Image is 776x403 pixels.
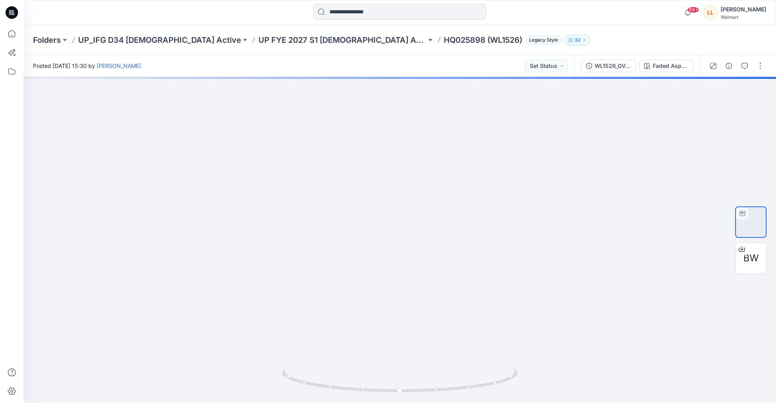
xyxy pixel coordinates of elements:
div: WL1526_GV_8.28.25post [595,62,631,70]
button: Legacy Style [522,35,562,46]
a: Folders [33,35,61,46]
button: Faded Asphalt [639,60,694,72]
p: 32 [575,36,580,44]
div: [PERSON_NAME] [721,5,766,14]
div: Faded Asphalt [653,62,689,70]
a: UP FYE 2027 S1 [DEMOGRAPHIC_DATA] ACTIVE IFG [258,35,426,46]
span: 99+ [687,7,699,13]
a: [PERSON_NAME] [97,62,141,69]
button: Details [723,60,735,72]
p: HQ025898 (WL1526) [444,35,522,46]
div: LL [703,5,717,20]
span: Posted [DATE] 15:30 by [33,62,141,70]
button: 32 [565,35,590,46]
button: WL1526_GV_8.28.25post [581,60,636,72]
span: BW [743,251,759,265]
div: Walmart [721,14,766,20]
a: UP_IFG D34 [DEMOGRAPHIC_DATA] Active [78,35,241,46]
span: Legacy Style [525,35,562,45]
